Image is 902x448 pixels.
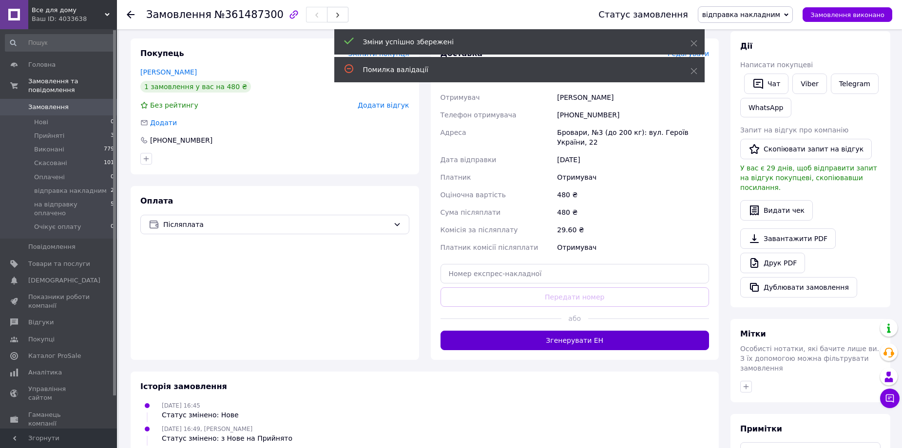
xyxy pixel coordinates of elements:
[34,159,67,168] span: Скасовані
[28,318,54,327] span: Відгуки
[740,345,879,372] span: Особисті нотатки, які бачите лише ви. З їх допомогою можна фільтрувати замовлення
[140,196,173,205] span: Оплата
[740,139,872,159] button: Скопіювати запит на відгук
[111,187,114,195] span: 2
[555,239,711,256] div: Отримувач
[104,159,114,168] span: 101
[740,41,752,51] span: Дії
[28,260,90,268] span: Товари та послуги
[34,223,81,231] span: Очікує оплату
[111,173,114,182] span: 0
[555,221,711,239] div: 29.60 ₴
[598,10,688,19] div: Статус замовлення
[441,331,710,350] button: Згенерувати ЕН
[162,426,252,432] span: [DATE] 16:49, [PERSON_NAME]
[28,276,100,285] span: [DEMOGRAPHIC_DATA]
[441,191,506,199] span: Оціночна вартість
[740,98,791,117] a: WhatsApp
[555,204,711,221] div: 480 ₴
[702,11,780,19] span: відправка накладним
[441,93,480,101] span: Отримувач
[358,101,409,109] span: Додати відгук
[441,111,517,119] span: Телефон отримувача
[28,293,90,310] span: Показники роботи компанії
[150,101,198,109] span: Без рейтингу
[441,156,497,164] span: Дата відправки
[34,187,107,195] span: відправка накладним
[140,68,197,76] a: [PERSON_NAME]
[740,253,805,273] a: Друк PDF
[111,131,114,140] span: 3
[34,118,48,127] span: Нові
[740,329,766,338] span: Мітки
[127,10,134,19] div: Повернутися назад
[28,385,90,402] span: Управління сайтом
[5,34,115,52] input: Пошук
[363,65,666,75] div: Помилка валідації
[104,145,114,154] span: 779
[32,6,105,15] span: Все для дому
[34,145,64,154] span: Виконані
[810,11,884,19] span: Замовлення виконано
[28,60,56,69] span: Головна
[561,314,588,323] span: або
[441,226,518,234] span: Комісія за післяплату
[740,228,836,249] a: Завантажити PDF
[111,118,114,127] span: 0
[111,200,114,218] span: 5
[555,106,711,124] div: [PHONE_NUMBER]
[441,243,538,251] span: Платник комісії післяплати
[34,173,65,182] span: Оплачені
[555,168,711,186] div: Отримувач
[34,200,111,218] span: на відправку оплачено
[363,37,666,47] div: Зміни успішно збережені
[28,368,62,377] span: Аналітика
[555,151,711,168] div: [DATE]
[140,49,184,58] span: Покупець
[792,74,826,94] a: Viber
[28,335,55,344] span: Покупці
[146,9,211,20] span: Замовлення
[740,277,857,298] button: Дублювати замовлення
[740,61,813,69] span: Написати покупцеві
[34,131,64,140] span: Прийняті
[740,200,813,221] button: Видати чек
[555,89,711,106] div: [PERSON_NAME]
[32,15,117,23] div: Ваш ID: 4033638
[28,243,76,251] span: Повідомлення
[744,74,788,94] button: Чат
[555,186,711,204] div: 480 ₴
[803,7,892,22] button: Замовлення виконано
[149,135,213,145] div: [PHONE_NUMBER]
[163,219,389,230] span: Післяплата
[441,129,466,136] span: Адреса
[28,352,81,360] span: Каталог ProSale
[441,208,501,216] span: Сума післяплати
[214,9,284,20] span: №361487300
[740,164,877,191] span: У вас є 29 днів, щоб відправити запит на відгук покупцеві, скопіювавши посилання.
[740,424,782,433] span: Примітки
[150,119,177,127] span: Додати
[162,433,292,443] div: Статус змінено: з Нове на Прийнято
[831,74,879,94] a: Telegram
[140,382,227,391] span: Історія замовлення
[162,410,239,420] div: Статус змінено: Нове
[740,126,848,134] span: Запит на відгук про компанію
[28,411,90,428] span: Гаманець компанії
[111,223,114,231] span: 0
[28,77,117,94] span: Замовлення та повідомлення
[880,389,900,408] button: Чат з покупцем
[28,103,69,112] span: Замовлення
[441,173,471,181] span: Платник
[162,402,200,409] span: [DATE] 16:45
[555,124,711,151] div: Бровари, №3 (до 200 кг): вул. Героїв України, 22
[441,264,710,283] input: Номер експрес-накладної
[140,81,251,93] div: 1 замовлення у вас на 480 ₴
